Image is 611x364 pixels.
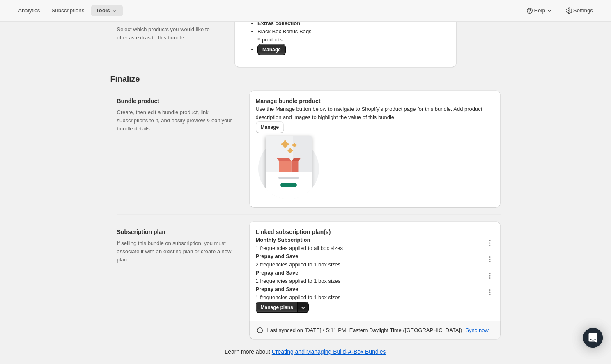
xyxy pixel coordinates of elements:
span: Help [534,7,545,14]
h2: Subscription plan [117,228,236,236]
span: Tools [96,7,110,14]
p: Monthly Subscription [256,236,343,244]
button: Manage [257,44,286,55]
span: Sync now [465,326,488,334]
button: Help [521,5,558,16]
p: Use the Manage button below to navigate to Shopify’s product page for this bundle. Add product de... [256,105,494,121]
span: Extras collection [257,20,300,26]
button: Settings [560,5,598,16]
span: Settings [573,7,593,14]
p: Learn more about [225,348,386,356]
span: Manage plans [261,304,293,311]
div: 9 products [257,36,450,44]
span: Subscriptions [51,7,84,14]
button: Sync now [460,324,493,337]
p: 1 frequencies applied to all box sizes [256,244,343,252]
span: Manage [262,46,281,53]
div: Black Box Bonus Bags [257,27,450,36]
p: Prepay and Save [256,285,341,293]
p: 1 frequencies applied to 1 box sizes [256,293,341,302]
span: Manage [261,124,279,130]
p: 2 frequencies applied to 1 box sizes [256,261,341,269]
a: Creating and Managing Build-A-Box Bundles [272,348,386,355]
h2: Bundle product [117,97,236,105]
h2: Manage bundle product [256,97,494,105]
button: Subscriptions [46,5,89,16]
p: Create, then edit a bundle product, link subscriptions to it, and easily preview & edit your bund... [117,108,236,133]
button: Analytics [13,5,45,16]
p: Select which products you would like to offer as extras to this bundle. [117,25,222,42]
h2: Linked subscription plan(s) [256,228,494,236]
span: Analytics [18,7,40,14]
p: 1 frequencies applied to 1 box sizes [256,277,341,285]
button: More actions [297,302,309,313]
p: Eastern Daylight Time ([GEOGRAPHIC_DATA]) [349,326,462,334]
p: If selling this bundle on subscription, you must associate it with an existing plan or create a n... [117,239,236,264]
button: Manage plans [256,302,298,313]
p: Prepay and Save [256,269,341,277]
h2: Finalize [110,74,501,84]
p: Prepay and Save [256,252,341,261]
button: Manage [256,121,284,133]
button: Tools [91,5,123,16]
div: Open Intercom Messenger [583,328,603,348]
p: Last synced on [DATE] • 5:11 PM [267,326,346,334]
